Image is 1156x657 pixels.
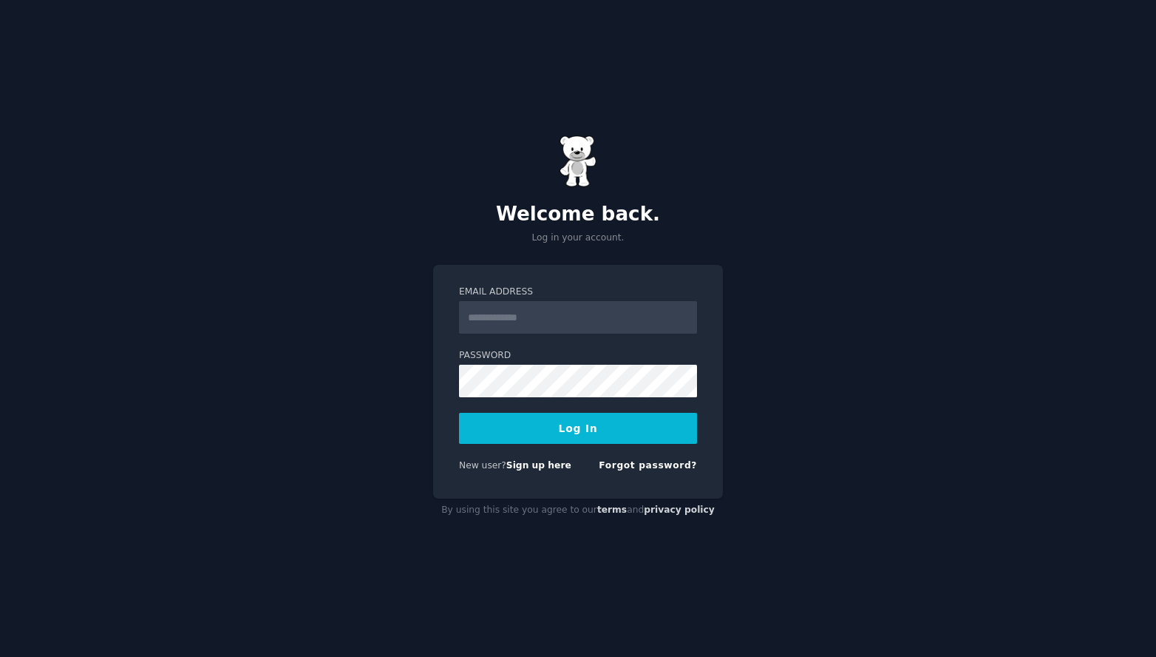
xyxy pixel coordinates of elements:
button: Log In [459,413,697,444]
a: Forgot password? [599,460,697,471]
h2: Welcome back. [433,203,723,226]
p: Log in your account. [433,232,723,245]
a: Sign up here [506,460,571,471]
label: Password [459,349,697,363]
a: privacy policy [644,505,715,515]
a: terms [597,505,627,515]
div: By using this site you agree to our and [433,499,723,522]
span: New user? [459,460,506,471]
label: Email Address [459,286,697,299]
img: Gummy Bear [560,135,596,187]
